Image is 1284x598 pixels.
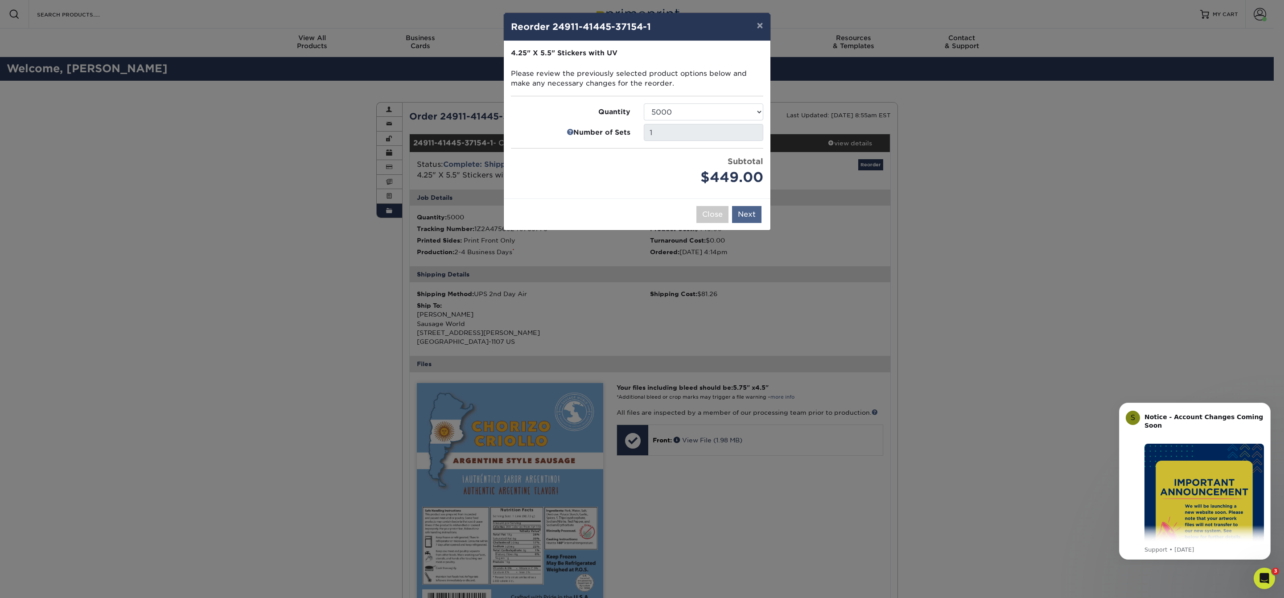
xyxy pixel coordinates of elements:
[511,20,763,33] h4: Reorder 24911-41445-37154-1
[573,128,630,138] strong: Number of Sets
[1272,568,1279,575] span: 3
[1106,394,1284,565] iframe: Intercom notifications message
[696,206,728,223] button: Close
[728,157,763,166] strong: Subtotal
[511,48,763,89] p: Please review the previously selected product options below and make any necessary changes for th...
[598,107,630,117] strong: Quantity
[732,206,761,223] button: Next
[1254,568,1275,589] iframe: Intercom live chat
[749,13,770,38] button: ×
[511,49,617,57] strong: 4.25" X 5.5" Stickers with UV
[644,167,763,188] div: $449.00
